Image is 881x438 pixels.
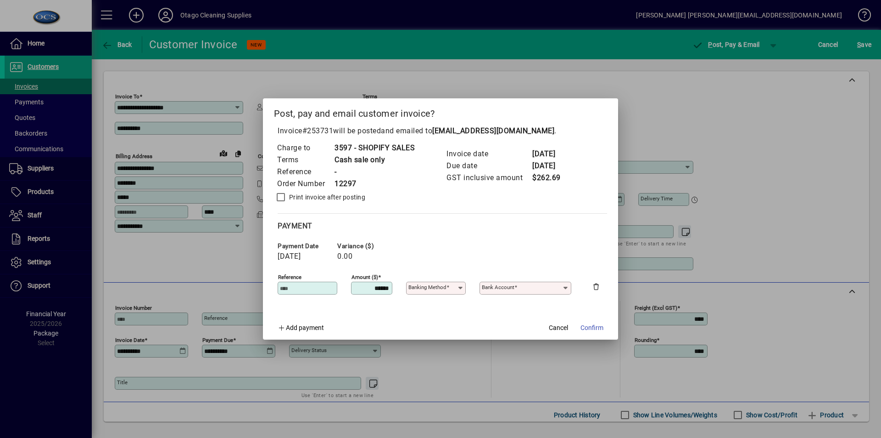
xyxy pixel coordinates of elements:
[287,193,365,202] label: Print invoice after posting
[334,154,415,166] td: Cash sale only
[277,142,334,154] td: Charge to
[302,126,334,135] span: #253731
[482,284,514,290] mat-label: Bank Account
[532,172,569,184] td: $262.69
[278,243,333,250] span: Payment date
[446,148,532,160] td: Invoice date
[381,126,554,135] span: and emailed to
[278,222,312,230] span: Payment
[549,323,568,333] span: Cancel
[277,166,334,178] td: Reference
[408,284,446,290] mat-label: Banking method
[532,148,569,160] td: [DATE]
[446,160,532,172] td: Due date
[337,252,352,261] span: 0.00
[263,98,618,125] h2: Post, pay and email customer invoice?
[278,252,301,261] span: [DATE]
[334,166,415,178] td: -
[334,178,415,190] td: 12297
[277,178,334,190] td: Order Number
[580,323,603,333] span: Confirm
[446,172,532,184] td: GST inclusive amount
[432,126,554,135] b: [EMAIL_ADDRESS][DOMAIN_NAME]
[277,154,334,166] td: Terms
[337,243,392,250] span: Variance ($)
[278,274,301,280] mat-label: Reference
[274,125,607,137] p: Invoice will be posted .
[351,274,378,280] mat-label: Amount ($)
[274,319,328,336] button: Add payment
[334,142,415,154] td: 3597 - SHOPIFY SALES
[544,319,573,336] button: Cancel
[577,319,607,336] button: Confirm
[286,324,324,331] span: Add payment
[532,160,569,172] td: [DATE]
